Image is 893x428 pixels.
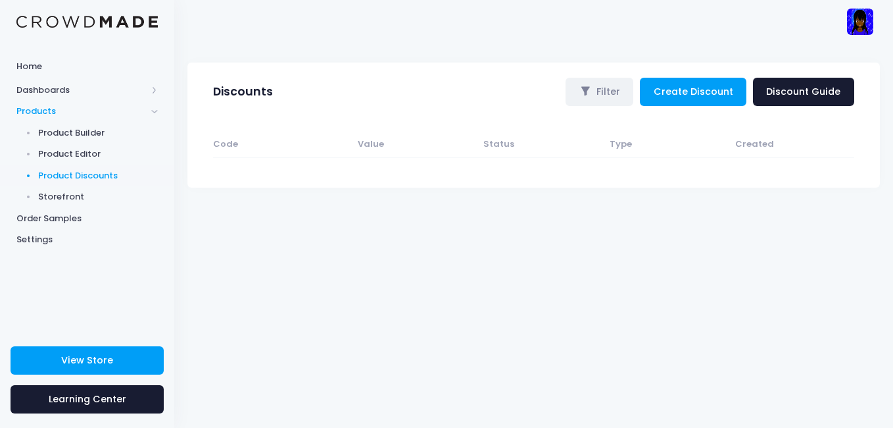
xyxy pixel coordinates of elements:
img: User [847,9,873,35]
span: Order Samples [16,212,158,225]
a: Create Discount [640,78,746,106]
th: Type [566,132,675,158]
th: Code [213,132,310,158]
span: Dashboards [16,84,147,97]
th: Value [310,132,431,158]
span: Storefront [38,190,158,203]
h3: Discounts [213,85,273,99]
span: Product Editor [38,147,158,161]
th: Created [675,132,834,158]
a: View Store [11,346,164,375]
span: Products [16,105,147,118]
a: Filter [566,78,633,106]
a: Learning Center [11,385,164,414]
span: Product Builder [38,126,158,140]
span: Product Discounts [38,169,158,182]
img: Logo [16,16,158,28]
th: Status [431,132,566,158]
span: View Store [61,354,113,367]
span: Settings [16,233,158,246]
span: Learning Center [49,392,126,406]
a: Discount Guide [753,78,854,106]
span: Home [16,60,158,73]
